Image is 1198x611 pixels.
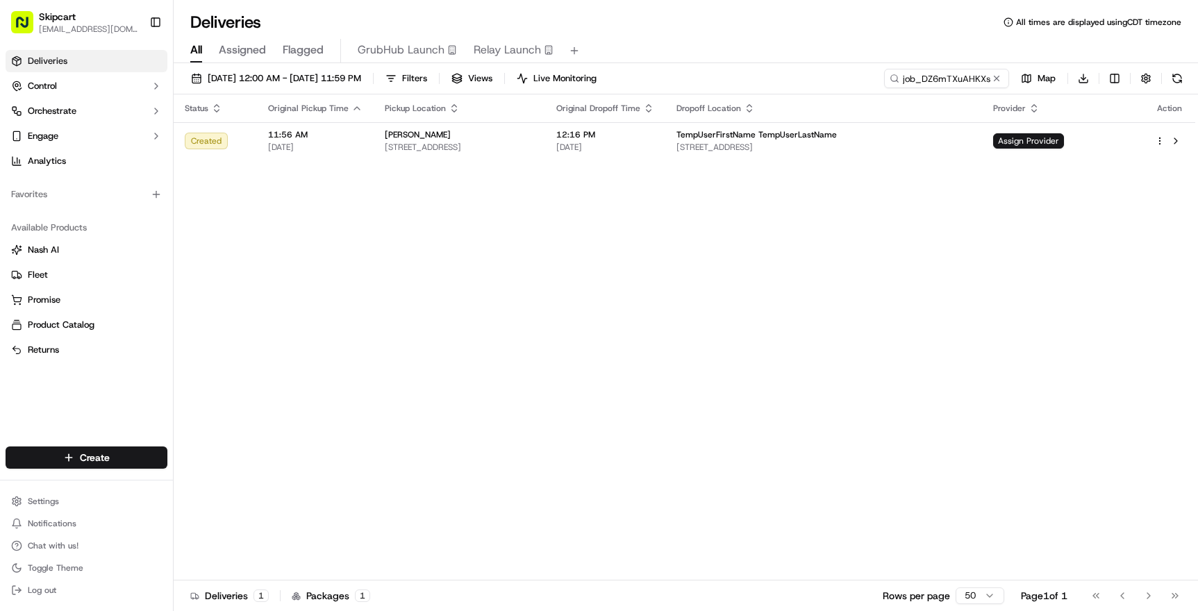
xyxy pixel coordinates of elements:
[28,344,59,356] span: Returns
[6,580,167,600] button: Log out
[268,129,363,140] span: 11:56 AM
[80,451,110,464] span: Create
[676,129,837,140] span: TempUserFirstName TempUserLastName
[533,72,597,85] span: Live Monitoring
[6,150,167,172] a: Analytics
[190,589,269,603] div: Deliveries
[6,183,167,206] div: Favorites
[6,446,167,469] button: Create
[6,239,167,261] button: Nash AI
[1038,72,1056,85] span: Map
[11,294,162,306] a: Promise
[510,69,603,88] button: Live Monitoring
[190,11,261,33] h1: Deliveries
[268,142,363,153] span: [DATE]
[6,6,144,39] button: Skipcart[EMAIL_ADDRESS][DOMAIN_NAME]
[283,42,324,58] span: Flagged
[28,244,59,256] span: Nash AI
[28,540,78,551] span: Chat with us!
[6,492,167,511] button: Settings
[208,72,361,85] span: [DATE] 12:00 AM - [DATE] 11:59 PM
[28,562,83,574] span: Toggle Theme
[468,72,492,85] span: Views
[385,103,446,114] span: Pickup Location
[474,42,541,58] span: Relay Launch
[28,496,59,507] span: Settings
[11,319,162,331] a: Product Catalog
[253,589,269,602] div: 1
[39,10,76,24] button: Skipcart
[6,339,167,361] button: Returns
[6,314,167,336] button: Product Catalog
[28,105,76,117] span: Orchestrate
[6,289,167,311] button: Promise
[28,294,60,306] span: Promise
[676,142,972,153] span: [STREET_ADDRESS]
[28,80,57,92] span: Control
[1155,103,1184,114] div: Action
[6,50,167,72] a: Deliveries
[6,217,167,239] div: Available Products
[883,589,950,603] p: Rows per page
[355,589,370,602] div: 1
[28,585,56,596] span: Log out
[676,103,741,114] span: Dropoff Location
[28,130,58,142] span: Engage
[219,42,266,58] span: Assigned
[385,129,451,140] span: [PERSON_NAME]
[6,558,167,578] button: Toggle Theme
[358,42,444,58] span: GrubHub Launch
[556,142,654,153] span: [DATE]
[11,269,162,281] a: Fleet
[6,264,167,286] button: Fleet
[1016,17,1181,28] span: All times are displayed using CDT timezone
[379,69,433,88] button: Filters
[28,269,48,281] span: Fleet
[6,125,167,147] button: Engage
[11,244,162,256] a: Nash AI
[445,69,499,88] button: Views
[292,589,370,603] div: Packages
[39,24,138,35] button: [EMAIL_ADDRESS][DOMAIN_NAME]
[28,55,67,67] span: Deliveries
[28,518,76,529] span: Notifications
[6,536,167,555] button: Chat with us!
[1021,589,1067,603] div: Page 1 of 1
[1167,69,1187,88] button: Refresh
[28,319,94,331] span: Product Catalog
[268,103,349,114] span: Original Pickup Time
[11,344,162,356] a: Returns
[993,103,1026,114] span: Provider
[385,142,534,153] span: [STREET_ADDRESS]
[6,100,167,122] button: Orchestrate
[993,133,1064,149] span: Assign Provider
[185,103,208,114] span: Status
[1015,69,1062,88] button: Map
[6,75,167,97] button: Control
[884,69,1009,88] input: Type to search
[556,129,654,140] span: 12:16 PM
[28,155,66,167] span: Analytics
[190,42,202,58] span: All
[185,69,367,88] button: [DATE] 12:00 AM - [DATE] 11:59 PM
[6,514,167,533] button: Notifications
[556,103,640,114] span: Original Dropoff Time
[402,72,427,85] span: Filters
